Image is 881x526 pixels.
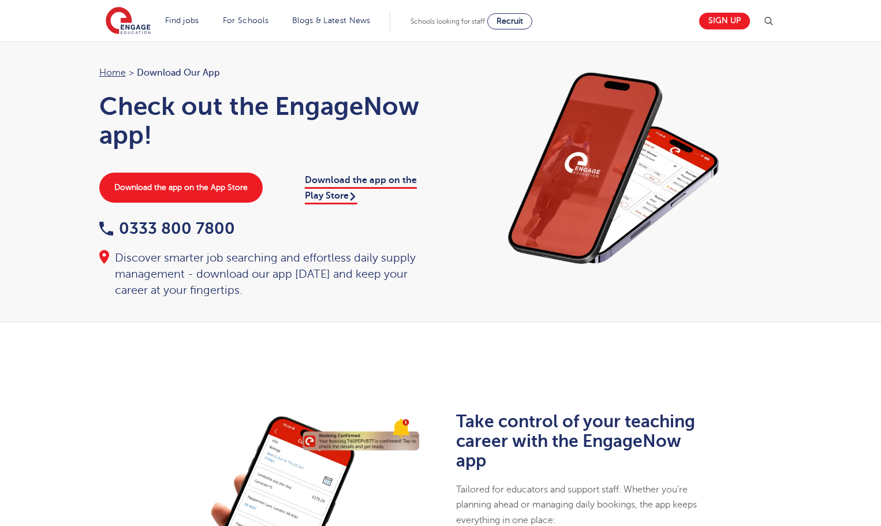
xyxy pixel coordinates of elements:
b: Take control of your teaching career with the EngageNow app [456,412,695,471]
span: Download our app [137,65,220,80]
a: Sign up [699,13,750,29]
a: Download the app on the App Store [99,173,263,203]
span: Tailored for educators and support staff. Whether you’re planning ahead or managing daily booking... [456,484,697,525]
a: Blogs & Latest News [292,16,371,25]
a: Recruit [487,13,532,29]
img: Engage Education [106,7,151,36]
a: Download the app on the Play Store [305,175,417,204]
a: For Schools [223,16,268,25]
span: Recruit [497,17,523,25]
span: > [129,68,134,78]
div: Discover smarter job searching and effortless daily supply management - download our app [DATE] a... [99,250,430,299]
nav: breadcrumb [99,65,430,80]
a: Home [99,68,126,78]
a: Find jobs [165,16,199,25]
h1: Check out the EngageNow app! [99,92,430,150]
span: Schools looking for staff [410,17,485,25]
a: 0333 800 7800 [99,219,235,237]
